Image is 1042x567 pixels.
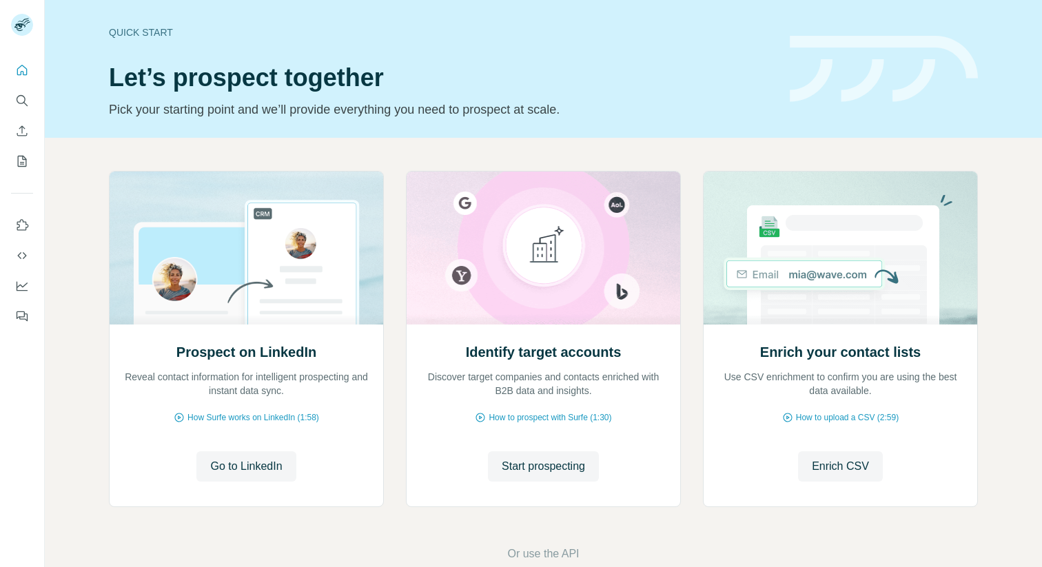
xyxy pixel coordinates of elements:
span: How to prospect with Surfe (1:30) [489,411,611,424]
div: Quick start [109,25,773,39]
h1: Let’s prospect together [109,64,773,92]
button: Search [11,88,33,113]
h2: Prospect on LinkedIn [176,342,316,362]
img: Prospect on LinkedIn [109,172,384,324]
button: Quick start [11,58,33,83]
span: Start prospecting [502,458,585,475]
button: Enrich CSV [11,118,33,143]
button: Use Surfe on LinkedIn [11,213,33,238]
p: Use CSV enrichment to confirm you are using the best data available. [717,370,963,398]
button: Or use the API [507,546,579,562]
p: Reveal contact information for intelligent prospecting and instant data sync. [123,370,369,398]
span: How to upload a CSV (2:59) [796,411,899,424]
button: Use Surfe API [11,243,33,268]
p: Pick your starting point and we’ll provide everything you need to prospect at scale. [109,100,773,119]
span: Enrich CSV [812,458,869,475]
button: Go to LinkedIn [196,451,296,482]
button: Dashboard [11,274,33,298]
p: Discover target companies and contacts enriched with B2B data and insights. [420,370,666,398]
button: Enrich CSV [798,451,883,482]
h2: Enrich your contact lists [760,342,921,362]
img: Enrich your contact lists [703,172,978,324]
img: banner [790,36,978,103]
span: How Surfe works on LinkedIn (1:58) [187,411,319,424]
h2: Identify target accounts [466,342,622,362]
span: Go to LinkedIn [210,458,282,475]
button: My lists [11,149,33,174]
button: Feedback [11,304,33,329]
img: Identify target accounts [406,172,681,324]
button: Start prospecting [488,451,599,482]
